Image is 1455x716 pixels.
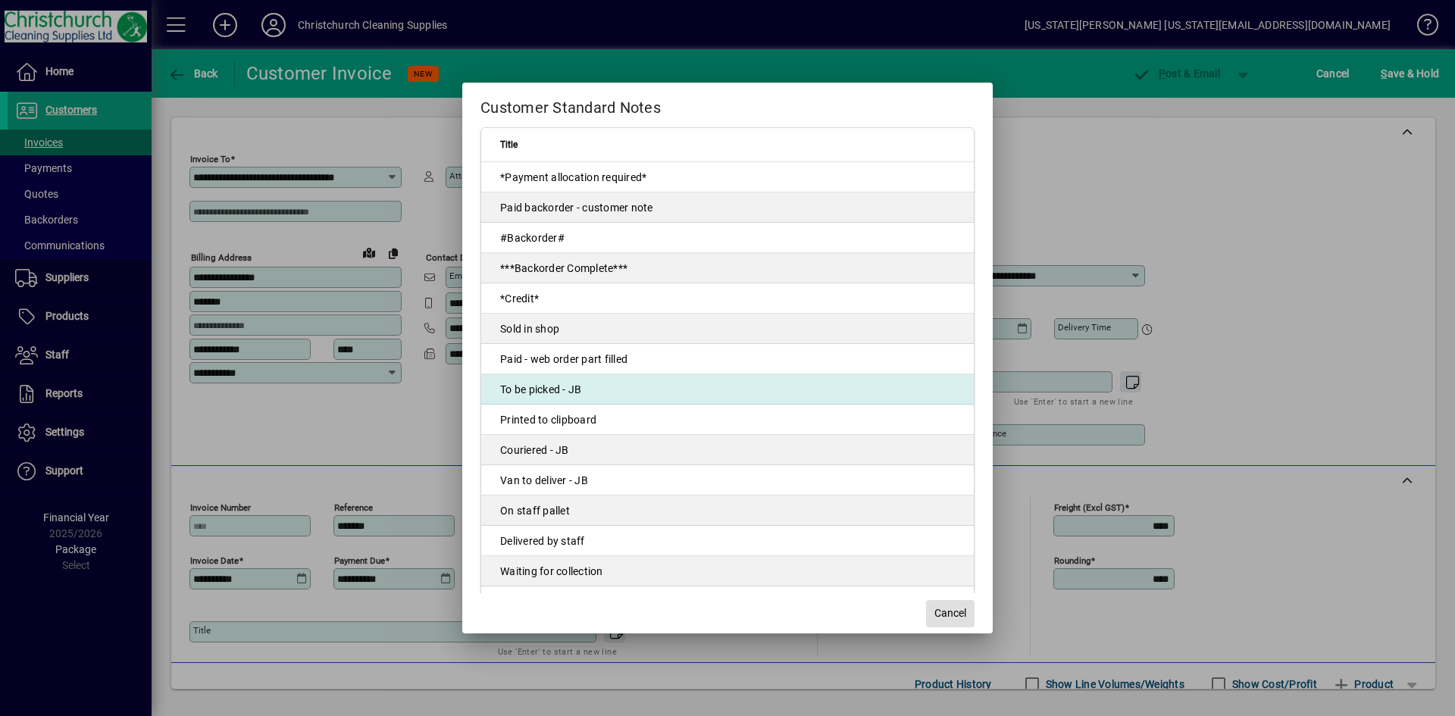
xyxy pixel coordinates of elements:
[481,526,974,556] td: Delivered by staff
[481,374,974,405] td: To be picked - JB
[934,605,966,621] span: Cancel
[481,314,974,344] td: Sold in shop
[481,223,974,253] td: #Backorder#
[481,435,974,465] td: Couriered - JB
[481,556,974,586] td: Waiting for collection
[481,192,974,223] td: Paid backorder - customer note
[500,136,518,153] span: Title
[481,405,974,435] td: Printed to clipboard
[462,83,993,127] h2: Customer Standard Notes
[481,344,974,374] td: Paid - web order part filled
[481,496,974,526] td: On staff pallet
[481,465,974,496] td: Van to deliver - JB
[481,586,974,617] td: To be picked - [PERSON_NAME]
[926,600,975,627] button: Cancel
[481,162,974,192] td: *Payment allocation required*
